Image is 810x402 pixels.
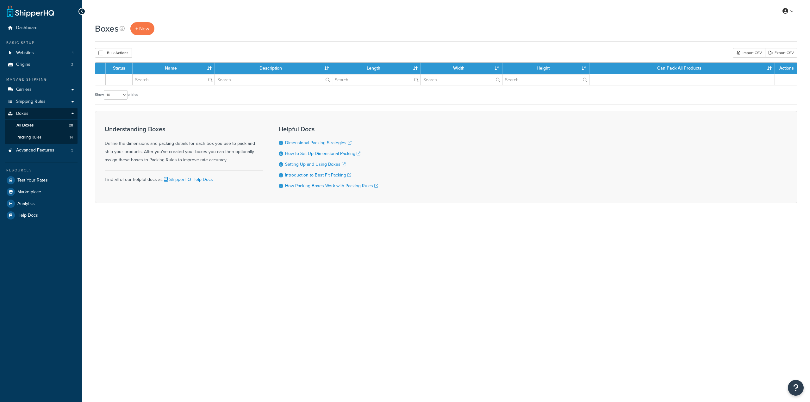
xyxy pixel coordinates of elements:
[71,62,73,67] span: 2
[16,123,34,128] span: All Boxes
[5,210,78,221] a: Help Docs
[215,63,332,74] th: Description
[95,22,119,35] h1: Boxes
[135,25,149,32] span: + New
[5,186,78,198] a: Marketplace
[5,132,78,143] li: Packing Rules
[5,47,78,59] a: Websites 1
[285,182,378,189] a: How Packing Boxes Work with Packing Rules
[17,178,48,183] span: Test Your Rates
[5,59,78,71] a: Origins 2
[285,139,352,146] a: Dimensional Packing Strategies
[788,380,804,396] button: Open Resource Center
[163,176,213,183] a: ShipperHQ Help Docs
[765,48,797,58] a: Export CSV
[5,108,78,120] a: Boxes
[5,84,78,96] a: Carriers
[105,126,263,164] div: Define the dimensions and packing details for each box you use to pack and ship your products. Af...
[285,172,351,178] a: Introduction to Best Fit Packing
[7,5,54,17] a: ShipperHQ Home
[5,168,78,173] div: Resources
[5,96,78,108] a: Shipping Rules
[133,63,215,74] th: Name
[332,74,421,85] input: Search
[69,123,73,128] span: 28
[285,161,346,168] a: Setting Up and Using Boxes
[5,175,78,186] a: Test Your Rates
[17,189,41,195] span: Marketplace
[16,87,32,92] span: Carriers
[70,135,73,140] span: 14
[16,25,38,31] span: Dashboard
[133,74,215,85] input: Search
[105,170,263,184] div: Find all of our helpful docs at:
[5,198,78,209] a: Analytics
[16,111,28,116] span: Boxes
[5,59,78,71] li: Origins
[5,77,78,82] div: Manage Shipping
[130,22,154,35] a: + New
[589,63,775,74] th: Can Pack All Products
[502,63,589,74] th: Height
[5,120,78,131] li: All Boxes
[5,40,78,46] div: Basic Setup
[421,63,502,74] th: Width
[17,201,35,207] span: Analytics
[5,120,78,131] a: All Boxes 28
[285,150,360,157] a: How to Set Up Dimensional Packing
[421,74,502,85] input: Search
[106,63,133,74] th: Status
[95,90,138,100] label: Show entries
[332,63,421,74] th: Length
[5,145,78,156] a: Advanced Features 3
[5,108,78,144] li: Boxes
[5,132,78,143] a: Packing Rules 14
[502,74,589,85] input: Search
[5,22,78,34] a: Dashboard
[775,63,797,74] th: Actions
[5,47,78,59] li: Websites
[16,99,46,104] span: Shipping Rules
[733,48,765,58] div: Import CSV
[5,145,78,156] li: Advanced Features
[16,62,30,67] span: Origins
[16,135,41,140] span: Packing Rules
[16,50,34,56] span: Websites
[17,213,38,218] span: Help Docs
[71,148,73,153] span: 3
[279,126,378,133] h3: Helpful Docs
[72,50,73,56] span: 1
[105,126,263,133] h3: Understanding Boxes
[16,148,54,153] span: Advanced Features
[95,48,132,58] button: Bulk Actions
[104,90,128,100] select: Showentries
[215,74,332,85] input: Search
